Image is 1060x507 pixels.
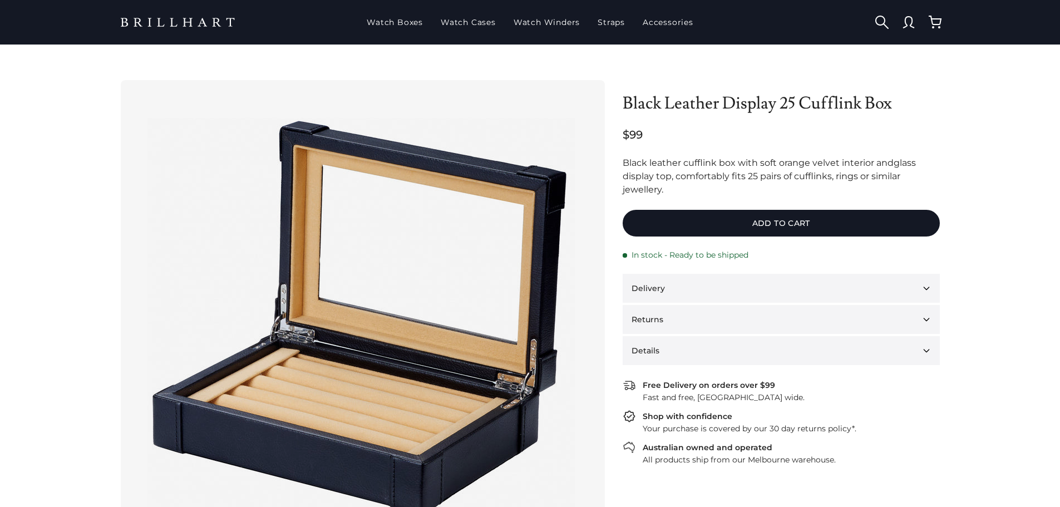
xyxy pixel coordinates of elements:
[362,8,698,37] nav: Main
[509,8,584,37] a: Watch Winders
[636,392,940,403] div: Fast and free, [GEOGRAPHIC_DATA] wide.
[632,250,748,260] span: In stock - Ready to be shipped
[623,93,940,114] h1: Black Leather Display 25 Cufflink Box
[623,274,940,303] button: Delivery
[638,8,698,37] a: Accessories
[623,210,940,237] button: Add to cart
[593,8,629,37] a: Straps
[636,423,940,434] div: Your purchase is covered by our 30 day returns policy*.
[436,8,500,37] a: Watch Cases
[623,156,940,196] div: Black leather cufflink box with soft orange velvet interior and , comfortably fits 25 pairs of cu...
[623,336,940,365] button: Details
[362,8,427,37] a: Watch Boxes
[636,454,940,465] div: All products ship from our Melbourne warehouse.
[623,305,940,334] button: Returns
[643,411,732,422] div: Shop with confidence
[643,380,775,391] div: Free Delivery on orders over $99
[643,442,772,453] div: Australian owned and operated
[623,127,643,142] span: $99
